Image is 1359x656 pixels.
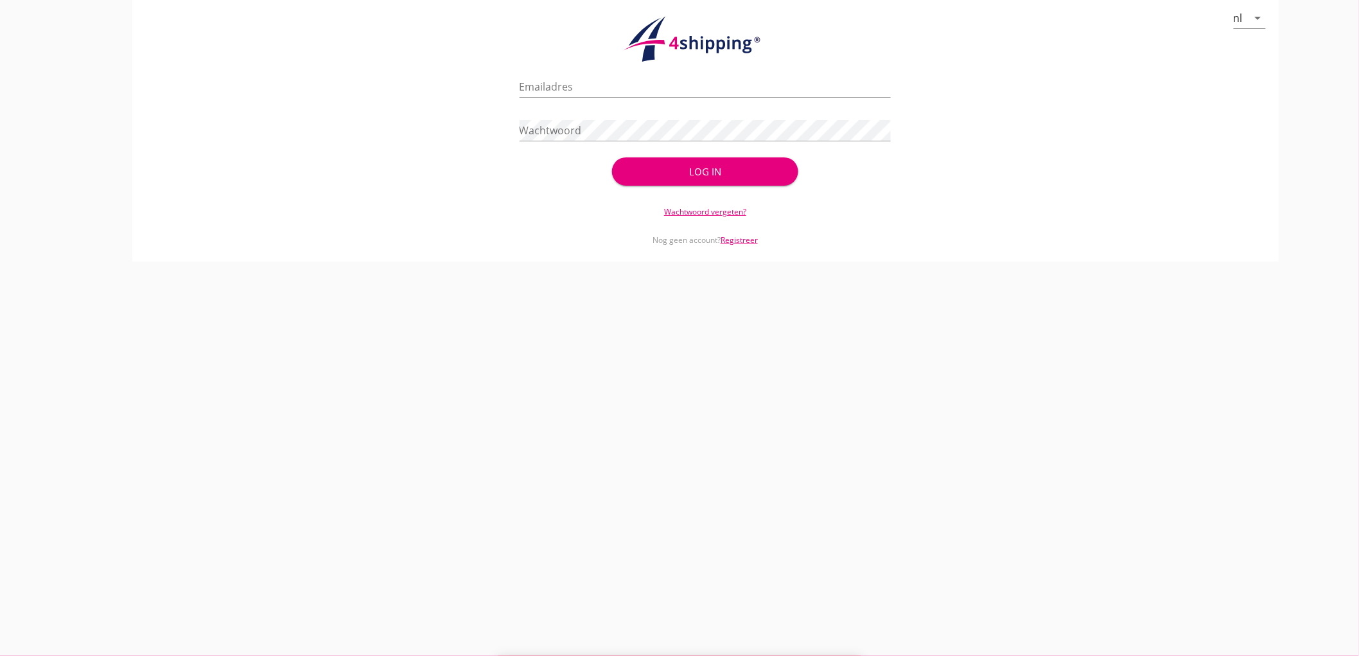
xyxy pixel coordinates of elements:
img: logo.1f945f1d.svg [622,15,789,63]
a: Wachtwoord vergeten? [664,206,746,217]
button: Log in [612,157,798,186]
div: Log in [633,164,777,179]
i: arrow_drop_down [1250,10,1266,26]
div: Nog geen account? [520,218,891,246]
input: Emailadres [520,76,891,97]
div: nl [1234,12,1243,24]
a: Registreer [721,235,758,245]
